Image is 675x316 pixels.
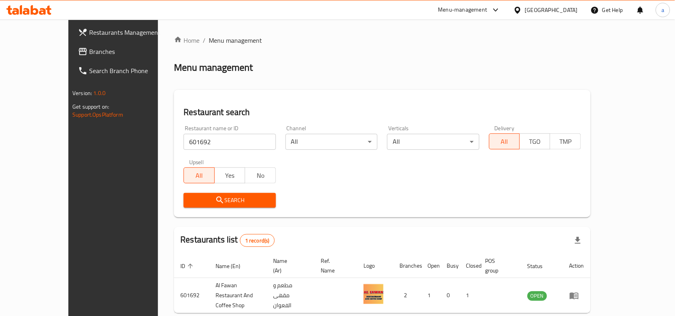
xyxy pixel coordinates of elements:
div: All [286,134,377,150]
span: ID [180,261,196,271]
span: All [187,170,211,181]
span: Name (Ar) [273,256,305,275]
td: 1 [459,278,479,313]
td: 2 [393,278,421,313]
div: Menu [569,291,584,300]
span: Version: [72,88,92,98]
th: Branches [393,254,421,278]
button: No [245,167,276,183]
label: Upsell [189,159,204,165]
span: TMP [553,136,577,147]
h2: Restaurants list [180,234,274,247]
span: Get support on: [72,101,109,112]
th: Open [421,254,440,278]
th: Closed [459,254,479,278]
span: 1.0.0 [93,88,106,98]
div: Total records count [240,234,275,247]
img: Al Fawan Restaurant And Coffee Shop [363,284,383,304]
td: 1 [421,278,440,313]
nav: breadcrumb [174,36,591,45]
td: 0 [440,278,459,313]
span: Menu management [209,36,262,45]
a: Support.OpsPlatform [72,109,123,120]
button: TGO [519,133,550,149]
span: No [248,170,272,181]
div: [GEOGRAPHIC_DATA] [525,6,578,14]
td: مطعم و مقهى الفعوان [267,278,315,313]
span: 1 record(s) [240,237,274,244]
a: Home [174,36,200,45]
li: / [203,36,206,45]
div: Export file [568,231,587,250]
span: Status [527,261,553,271]
span: All [493,136,517,147]
a: Restaurants Management [72,23,181,42]
span: Search Branch Phone [89,66,175,76]
h2: Restaurant search [184,106,581,118]
th: Action [563,254,591,278]
div: All [387,134,479,150]
span: OPEN [527,291,547,300]
button: All [184,167,214,183]
span: POS group [485,256,511,275]
div: Menu-management [438,5,487,15]
button: TMP [550,133,581,149]
button: Search [184,193,276,208]
span: Ref. Name [321,256,347,275]
span: Restaurants Management [89,28,175,37]
button: Yes [214,167,245,183]
span: Yes [218,170,242,181]
h2: Menu management [174,61,253,74]
input: Search for restaurant name or ID.. [184,134,276,150]
button: All [489,133,520,149]
td: Al Fawan Restaurant And Coffee Shop [209,278,267,313]
span: Branches [89,47,175,56]
span: a [661,6,664,14]
span: TGO [523,136,547,147]
span: Search [190,195,269,205]
td: 601692 [174,278,209,313]
th: Busy [440,254,459,278]
th: Logo [357,254,393,278]
label: Delivery [495,125,515,131]
a: Search Branch Phone [72,61,181,80]
span: Name (En) [216,261,251,271]
table: enhanced table [174,254,591,313]
a: Branches [72,42,181,61]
